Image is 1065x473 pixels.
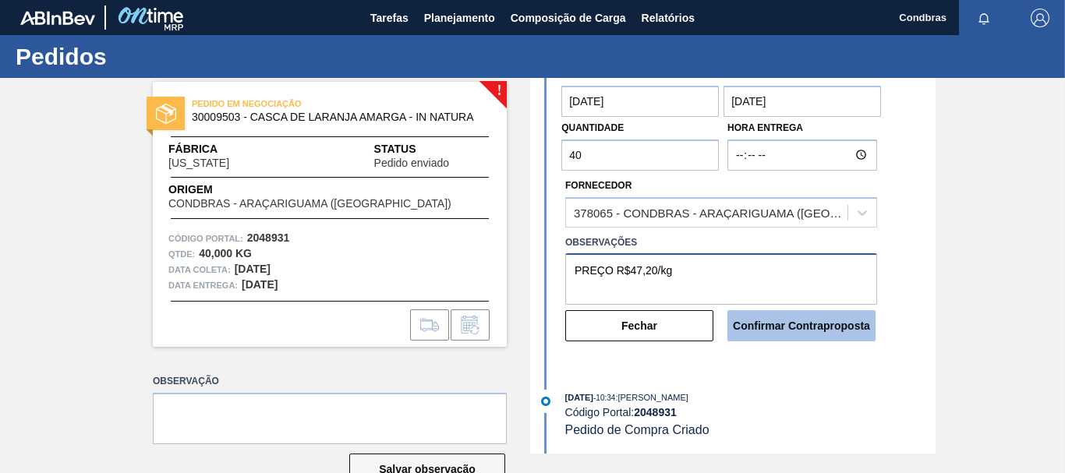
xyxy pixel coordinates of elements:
[565,423,709,436] span: Pedido de Compra Criado
[168,182,491,198] span: Origem
[565,406,936,418] div: Código Portal:
[153,370,507,393] label: Observação
[168,157,229,169] span: [US_STATE]
[561,122,624,133] label: Quantidade
[199,247,252,259] strong: 40,000 KG
[168,198,451,210] span: CONDBRAS - ARAÇARIGUAMA ([GEOGRAPHIC_DATA])
[565,310,713,341] button: Fechar
[424,9,495,27] span: Planejamento
[451,309,490,341] div: Informar alteração no pedido
[168,141,278,157] span: Fábrica
[235,263,271,275] strong: [DATE]
[247,231,290,244] strong: 2048931
[192,111,475,123] span: 30009503 - CASCA DE LARANJA AMARGA - IN NATURA
[168,231,243,246] span: Código Portal:
[192,96,410,111] span: PEDIDO EM NEGOCIAÇÃO
[565,180,632,191] label: Fornecedor
[727,310,876,341] button: Confirmar Contraproposta
[574,206,849,219] div: 378065 - CONDBRAS - ARAÇARIGUAMA ([GEOGRAPHIC_DATA])
[727,117,877,139] label: Hora Entrega
[16,48,292,65] h1: Pedidos
[168,246,195,262] span: Qtde :
[1031,9,1049,27] img: Logout
[565,253,877,305] textarea: PREÇO R$47,20/kg
[959,7,1009,29] button: Notificações
[642,9,695,27] span: Relatórios
[561,86,719,117] input: dd/mm/yyyy
[724,86,881,117] input: dd/mm/yyyy
[370,9,409,27] span: Tarefas
[565,393,593,402] span: [DATE]
[410,309,449,341] div: Ir para Composição de Carga
[565,231,877,254] label: Observações
[541,397,550,406] img: atual
[168,262,231,277] span: Data coleta:
[242,278,278,291] strong: [DATE]
[20,11,95,25] img: TNhmsLtSVTkK8tSr43FrP2fwEKptu5GPRR3wAAAABJRU5ErkJggg==
[511,9,626,27] span: Composição de Carga
[615,393,688,402] span: : [PERSON_NAME]
[634,406,677,418] strong: 2048931
[156,104,176,124] img: status
[168,277,238,293] span: Data entrega:
[374,141,491,157] span: Status
[593,394,615,402] span: - 10:34
[374,157,450,169] span: Pedido enviado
